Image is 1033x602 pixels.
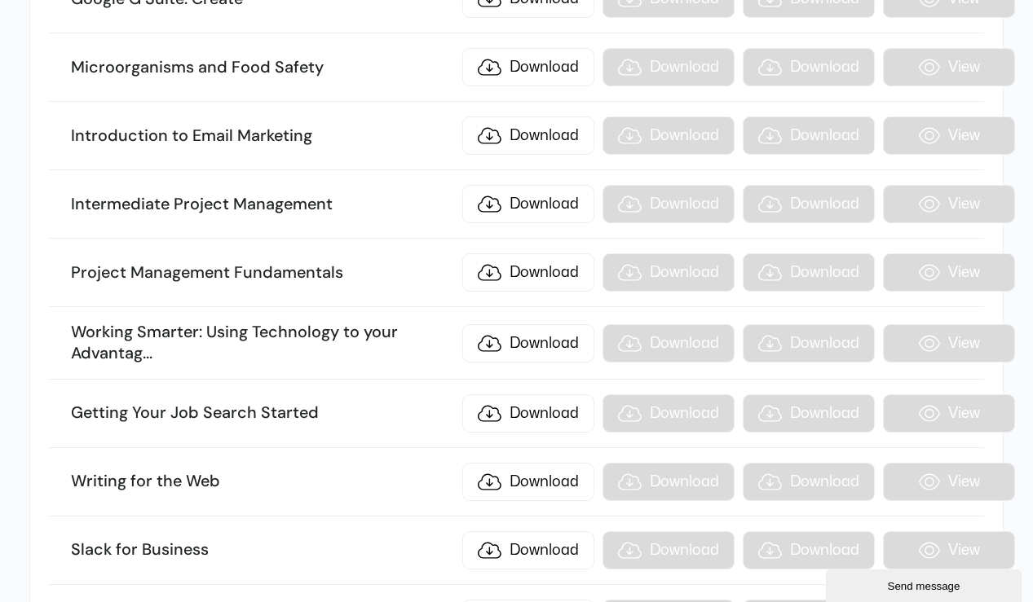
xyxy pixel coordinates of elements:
[462,531,594,569] a: Download
[462,48,594,86] a: Download
[71,471,454,492] h3: Writing for the Web
[71,539,454,560] h3: Slack for Business
[71,194,454,215] h3: Intermediate Project Management
[826,566,1025,602] iframe: chat widget
[462,253,594,292] a: Download
[462,185,594,223] a: Download
[71,262,454,283] h3: Project Management Fundamentals
[71,57,454,78] h3: Microorganisms and Food Safety
[462,324,594,363] a: Download
[462,394,594,433] a: Download
[71,322,454,363] h3: Working Smarter: Using Technology to your Advantag
[71,125,454,147] h3: Introduction to Email Marketing
[71,402,454,424] h3: Getting Your Job Search Started
[143,342,152,363] span: ...
[462,463,594,501] a: Download
[462,116,594,155] a: Download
